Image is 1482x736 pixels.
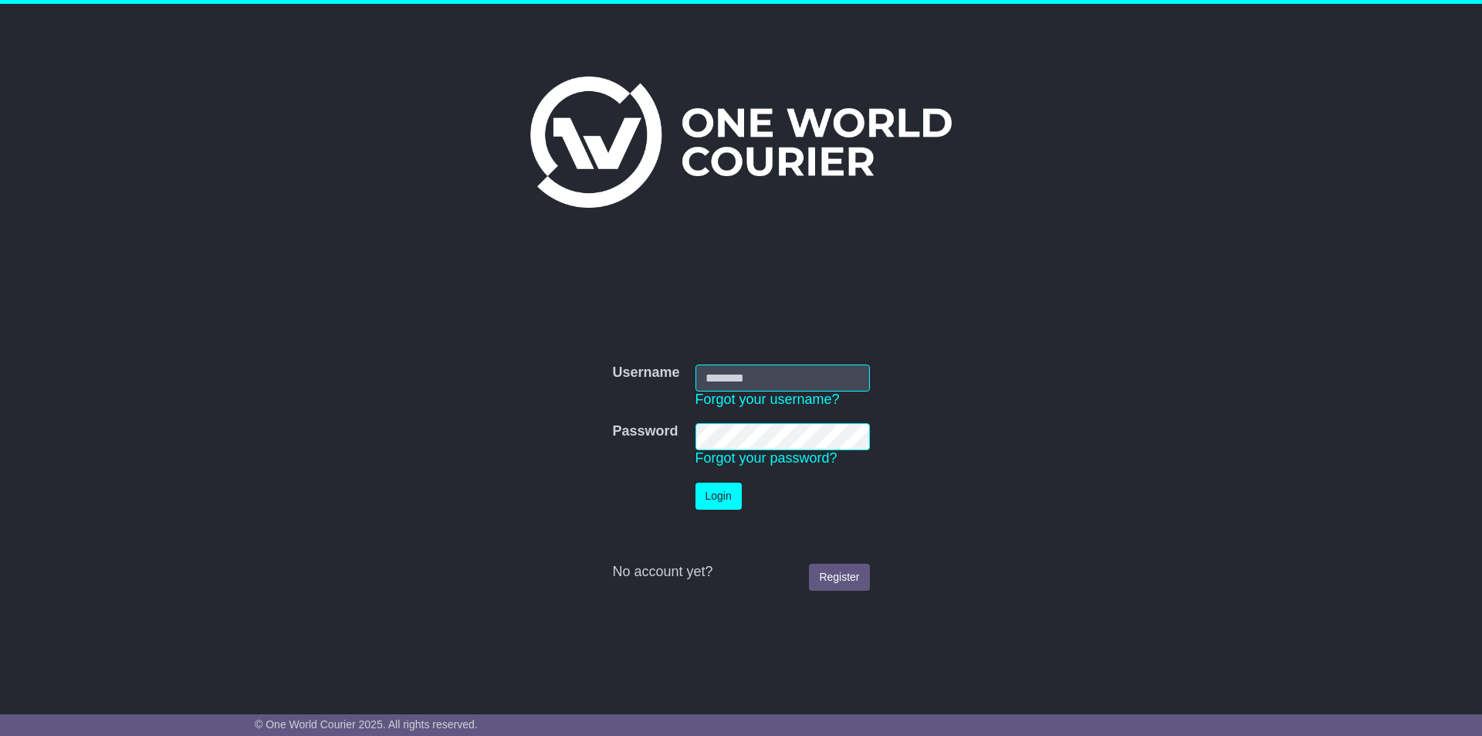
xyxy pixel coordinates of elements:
a: Forgot your password? [695,450,837,466]
label: Password [612,423,678,440]
img: One World [530,76,952,208]
label: Username [612,365,679,382]
div: No account yet? [612,564,869,581]
button: Login [695,483,742,510]
a: Register [809,564,869,591]
span: © One World Courier 2025. All rights reserved. [255,718,478,731]
a: Forgot your username? [695,392,840,407]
